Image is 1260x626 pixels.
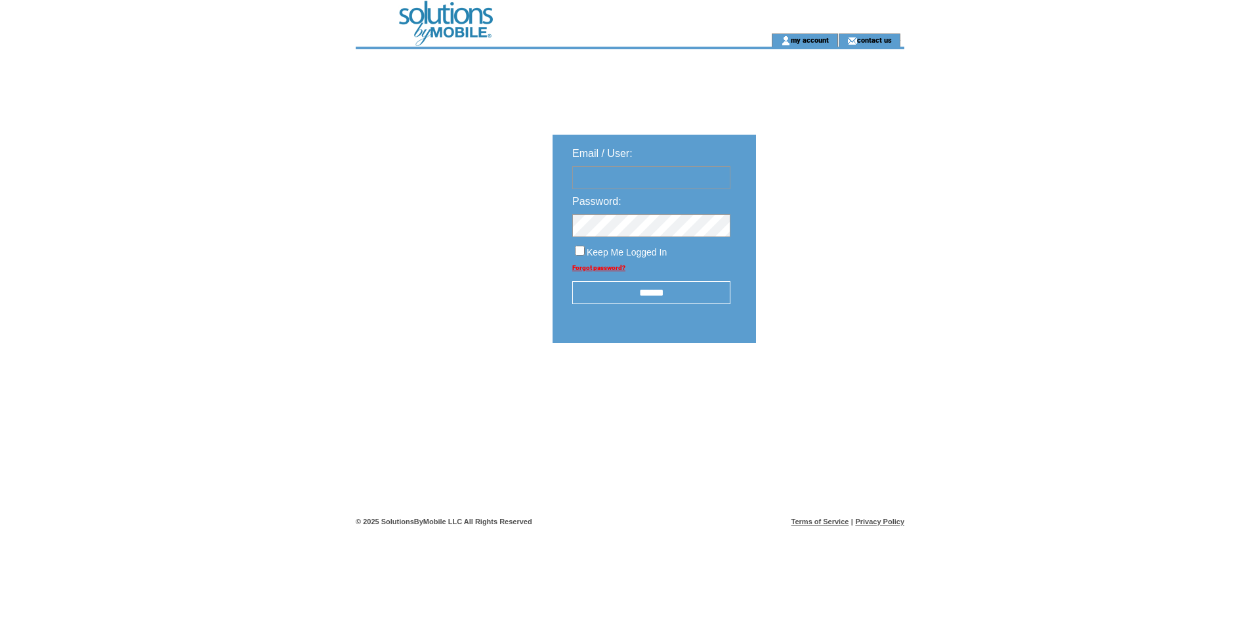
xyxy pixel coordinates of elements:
[791,35,829,44] a: my account
[572,264,625,271] a: Forgot password?
[572,196,621,207] span: Password:
[791,518,849,525] a: Terms of Service
[855,518,904,525] a: Privacy Policy
[587,247,667,257] span: Keep Me Logged In
[356,518,532,525] span: © 2025 SolutionsByMobile LLC All Rights Reserved
[857,35,892,44] a: contact us
[781,35,791,46] img: account_icon.gif;jsessionid=12BE0147BC2329D8CF9D63B01CC4B934
[572,148,633,159] span: Email / User:
[794,376,860,392] img: transparent.png;jsessionid=12BE0147BC2329D8CF9D63B01CC4B934
[847,35,857,46] img: contact_us_icon.gif;jsessionid=12BE0147BC2329D8CF9D63B01CC4B934
[851,518,853,525] span: |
